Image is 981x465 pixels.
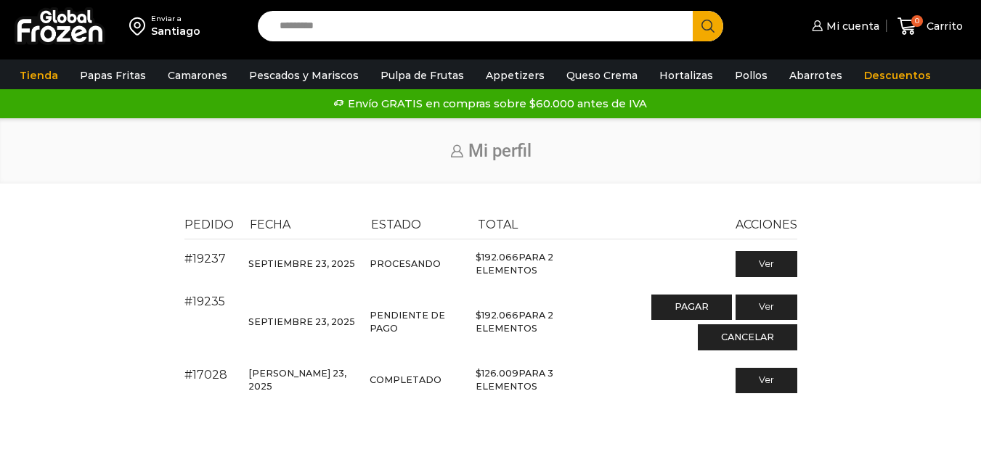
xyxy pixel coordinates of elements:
span: Mi cuenta [823,19,879,33]
span: Mi perfil [468,141,532,161]
a: Camarones [160,62,235,89]
span: Total [478,218,518,231]
img: address-field-icon.svg [129,14,151,38]
a: Mi cuenta [808,12,879,41]
time: Septiembre 23, 2025 [248,316,355,327]
span: 126.009 [476,368,518,379]
a: Ver [736,295,797,321]
td: para 2 elementos [469,286,597,359]
td: Completado [363,359,469,402]
a: Ver [736,251,797,277]
span: $ [476,310,481,321]
span: 0 [911,15,923,27]
button: Search button [693,11,723,41]
span: Fecha [250,218,290,231]
a: Papas Fritas [73,62,153,89]
a: Ver número del pedido 19235 [184,295,225,308]
span: $ [476,368,481,379]
a: Ver número del pedido 19237 [184,252,226,266]
a: Appetizers [479,62,552,89]
a: Cancelar [698,324,797,350]
span: Carrito [923,19,963,33]
td: Procesando [363,239,469,286]
a: Descuentos [857,62,938,89]
td: para 2 elementos [469,239,597,286]
div: Enviar a [151,14,200,24]
span: 192.066 [476,252,518,263]
a: Pescados y Mariscos [242,62,366,89]
a: Pollos [728,62,775,89]
span: Acciones [736,218,797,231]
span: Estado [371,218,421,231]
a: Queso Crema [559,62,645,89]
a: Pagar [651,295,732,321]
td: Pendiente de pago [363,286,469,359]
a: Ver número del pedido 17028 [184,368,227,382]
a: Ver [736,368,797,394]
span: $ [476,252,481,263]
td: para 3 elementos [469,359,597,402]
a: Pulpa de Frutas [373,62,471,89]
a: Tienda [12,62,65,89]
span: 192.066 [476,310,518,321]
a: 0 Carrito [894,9,966,44]
div: Santiago [151,24,200,38]
span: Pedido [184,218,234,231]
time: [PERSON_NAME] 23, 2025 [248,368,346,392]
time: Septiembre 23, 2025 [248,258,355,269]
a: Abarrotes [782,62,850,89]
a: Hortalizas [652,62,720,89]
